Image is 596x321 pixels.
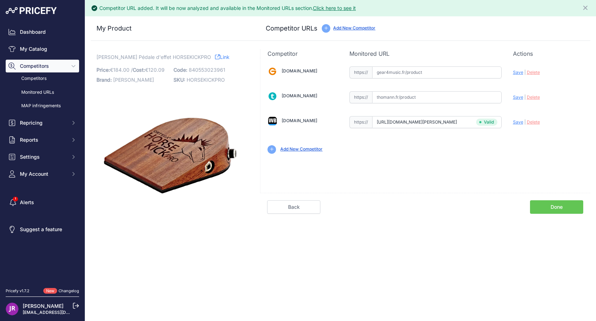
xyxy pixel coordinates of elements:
[6,134,79,146] button: Reports
[43,288,57,294] span: New
[349,49,502,58] p: Monitored URL
[6,196,79,209] a: Alerts
[282,93,317,98] a: [DOMAIN_NAME]
[187,77,225,83] span: HORSEKICKPRO
[6,60,79,72] button: Competitors
[173,77,185,83] span: SKU:
[20,170,66,178] span: My Account
[527,94,540,100] span: Delete
[6,7,57,14] img: Pricefy Logo
[372,91,502,103] input: thomann.fr/product
[372,116,502,128] input: woodbrass.com/product
[173,67,187,73] span: Code:
[313,5,356,11] a: Click here to see it
[23,303,64,309] a: [PERSON_NAME]
[282,68,317,74] a: [DOMAIN_NAME]
[20,153,66,160] span: Settings
[266,23,318,33] h3: Competitor URLs
[131,67,165,73] span: / €
[113,67,129,73] span: 184.00
[267,200,320,214] a: Back
[6,26,79,38] a: Dashboard
[133,67,145,73] span: Cost:
[372,66,502,78] input: gear4music.fr/product
[6,151,79,163] button: Settings
[99,5,356,12] div: Competitor URL added. It will be now analyzed and available in the Monitored URLs section.
[189,67,225,73] span: 840553023961
[6,116,79,129] button: Repricing
[20,136,66,143] span: Reports
[6,72,79,85] a: Competitors
[6,26,79,279] nav: Sidebar
[6,86,79,99] a: Monitored URLs
[333,25,375,31] a: Add New Competitor
[96,53,211,61] span: [PERSON_NAME] Pédale d'effet HORSEKICKPRO
[6,100,79,112] a: MAP infringements
[513,49,583,58] p: Actions
[513,119,523,125] span: Save
[527,119,540,125] span: Delete
[513,94,523,100] span: Save
[148,67,165,73] span: 120.09
[96,23,246,33] h3: My Product
[524,119,526,125] span: |
[113,77,154,83] span: [PERSON_NAME]
[59,288,79,293] a: Changelog
[6,168,79,180] button: My Account
[524,94,526,100] span: |
[6,223,79,236] a: Suggest a feature
[530,200,583,214] a: Done
[527,70,540,75] span: Delete
[20,62,66,70] span: Competitors
[524,70,526,75] span: |
[215,53,230,61] a: Link
[20,119,66,126] span: Repricing
[349,116,372,128] span: https://
[280,146,322,152] a: Add New Competitor
[23,310,97,315] a: [EMAIL_ADDRESS][DOMAIN_NAME]
[349,66,372,78] span: https://
[96,77,112,83] span: Brand:
[6,43,79,55] a: My Catalog
[282,118,317,123] a: [DOMAIN_NAME]
[513,70,523,75] span: Save
[96,65,169,75] p: €
[6,288,29,294] div: Pricefy v1.7.2
[267,49,338,58] p: Competitor
[349,91,372,103] span: https://
[96,67,110,73] span: Price:
[582,3,590,11] button: Close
